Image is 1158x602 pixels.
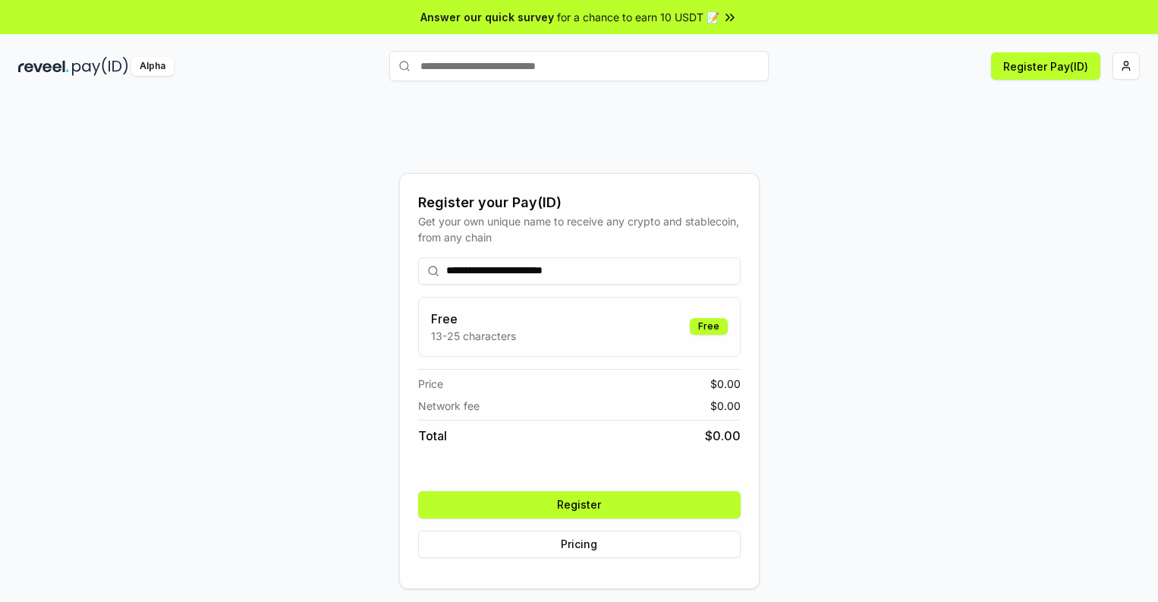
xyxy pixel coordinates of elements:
[710,376,741,392] span: $ 0.00
[418,192,741,213] div: Register your Pay(ID)
[418,398,480,414] span: Network fee
[418,427,447,445] span: Total
[431,328,516,344] p: 13-25 characters
[690,318,728,335] div: Free
[418,531,741,558] button: Pricing
[418,213,741,245] div: Get your own unique name to receive any crypto and stablecoin, from any chain
[18,57,69,76] img: reveel_dark
[991,52,1100,80] button: Register Pay(ID)
[431,310,516,328] h3: Free
[705,427,741,445] span: $ 0.00
[72,57,128,76] img: pay_id
[710,398,741,414] span: $ 0.00
[418,491,741,518] button: Register
[557,9,719,25] span: for a chance to earn 10 USDT 📝
[420,9,554,25] span: Answer our quick survey
[418,376,443,392] span: Price
[131,57,174,76] div: Alpha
